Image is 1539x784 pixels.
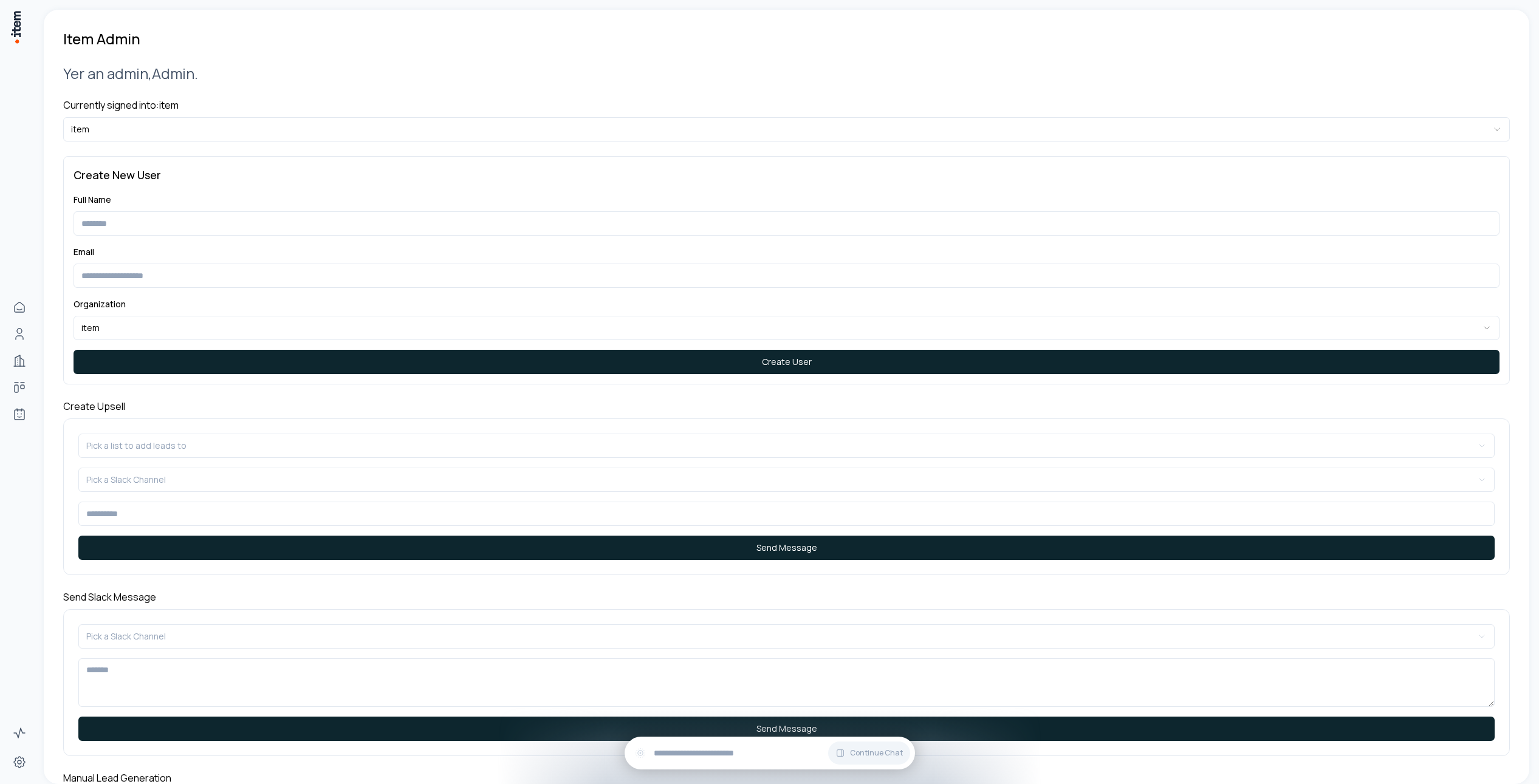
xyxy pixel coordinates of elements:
[63,590,1510,604] h4: Send Slack Message
[7,375,32,400] a: Deals
[7,322,32,346] a: People
[7,402,32,426] a: Agents
[74,246,94,257] label: Email
[850,748,903,758] span: Continue Chat
[74,166,1500,183] h3: Create New User
[74,350,1500,374] button: Create User
[63,29,140,49] h1: Item Admin
[7,295,32,319] a: Home
[78,536,1495,560] button: Send Message
[63,63,1510,83] h2: Yer an admin, Admin .
[78,717,1495,741] button: Send Message
[74,194,111,205] label: Full Name
[7,750,32,774] a: Settings
[828,741,910,765] button: Continue Chat
[7,721,32,745] a: Activity
[625,737,915,769] div: Continue Chat
[7,349,32,373] a: Companies
[10,10,22,44] img: Item Brain Logo
[74,298,126,310] label: Organization
[63,399,1510,414] h4: Create Upsell
[63,98,1510,112] h4: Currently signed into: item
